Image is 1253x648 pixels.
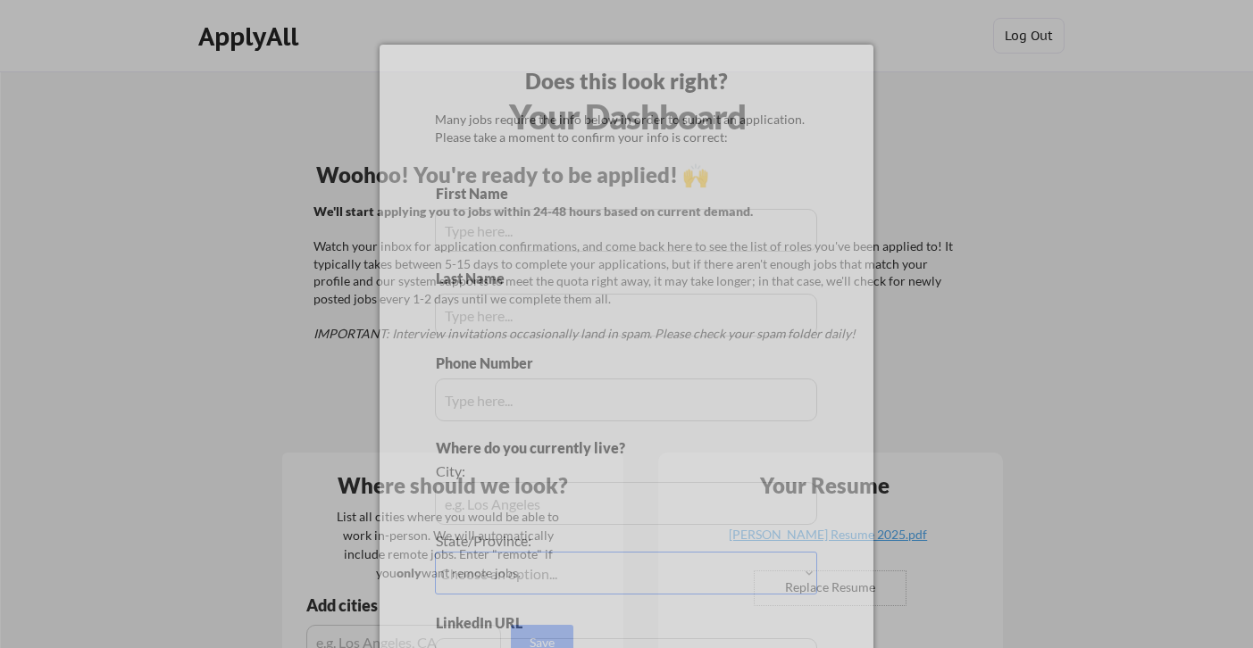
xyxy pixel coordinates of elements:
div: Where do you currently live? [436,438,717,458]
div: Does this look right? [380,66,873,96]
div: Last Name [436,269,522,288]
input: Type here... [435,378,817,421]
div: Many jobs require the info below in order to submit an application. Please take a moment to confi... [435,111,817,145]
div: Phone Number [436,353,543,373]
div: State/Province: [436,531,717,551]
input: Type here... [435,209,817,252]
div: LinkedIn URL [436,613,569,633]
input: Type here... [435,294,817,336]
div: City: [436,461,717,481]
div: First Name [436,184,522,204]
input: e.g. Los Angeles [435,482,817,525]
